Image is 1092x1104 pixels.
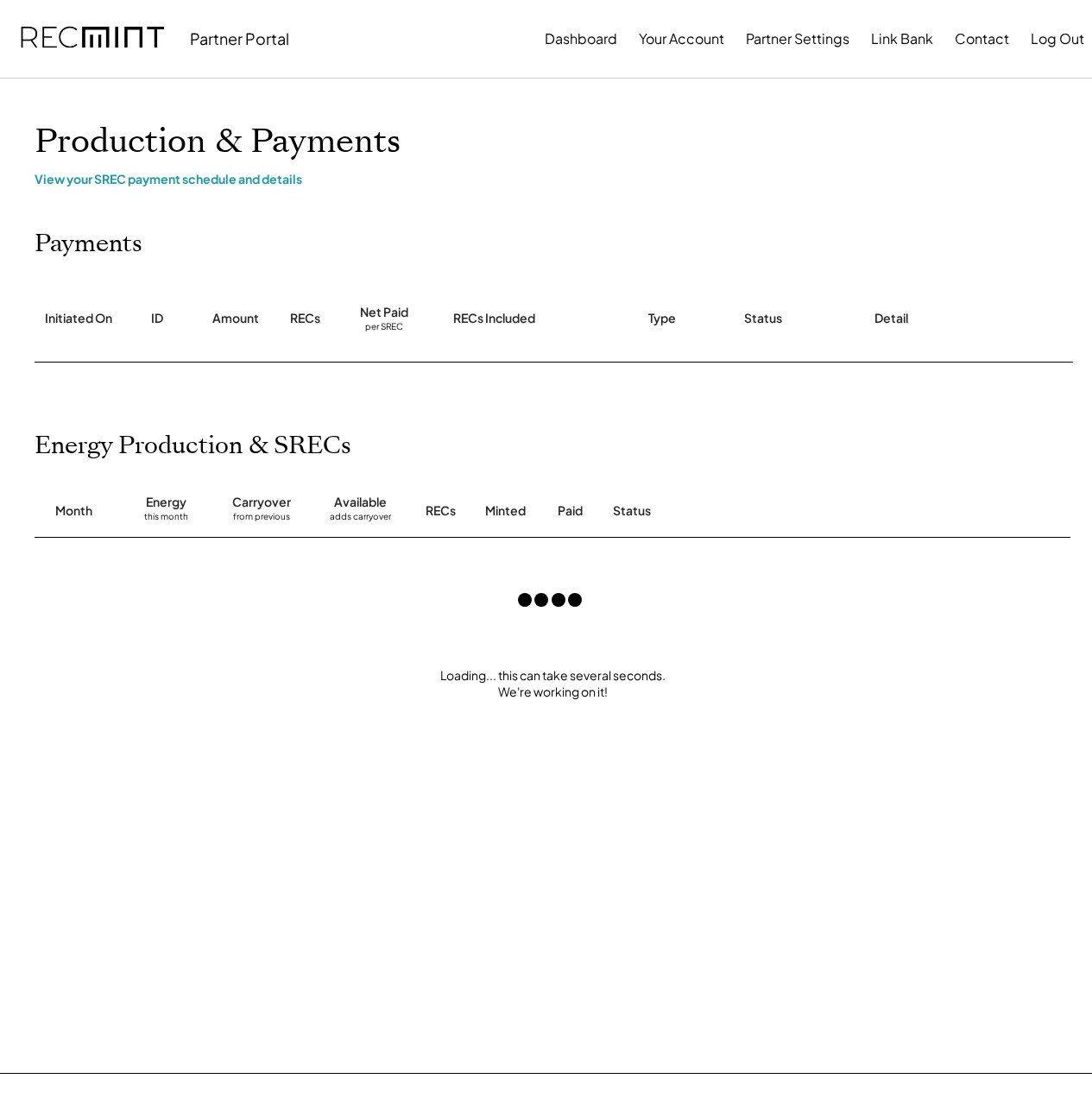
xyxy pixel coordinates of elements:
[55,502,92,520] div: Month
[190,28,289,48] div: Partner Portal
[1031,22,1084,56] button: Log Out
[146,494,186,511] div: Energy
[871,22,933,56] button: Link Bank
[485,502,526,520] div: Minted
[35,432,351,461] h2: Energy Production & SRECs
[35,230,142,259] h2: Payments
[35,122,1070,162] h1: Production & Payments
[334,494,387,511] div: Available
[639,22,724,56] button: Your Account
[874,310,908,327] div: Detail
[232,494,291,511] div: Carryover
[746,22,849,56] button: Partner Settings
[558,502,583,520] div: Paid
[144,511,188,528] div: this month
[613,502,906,520] div: Status
[365,321,403,334] div: per SREC
[426,502,456,520] div: RECs
[955,22,1009,56] button: Contact
[35,171,1070,186] div: View your SREC payment schedule and details
[545,22,617,56] button: Dashboard
[290,310,320,327] div: RECs
[45,310,112,327] div: Initiated On
[360,304,408,321] div: Net Paid
[330,511,391,528] div: adds carryover
[151,310,163,327] div: ID
[17,667,1088,701] div: Loading... this can take several seconds. We're working on it!
[453,310,535,327] div: RECs Included
[744,310,782,327] div: Status
[21,9,164,68] img: recmint-logotype%403x.png
[233,511,290,528] div: from previous
[212,310,259,327] div: Amount
[648,310,676,327] div: Type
